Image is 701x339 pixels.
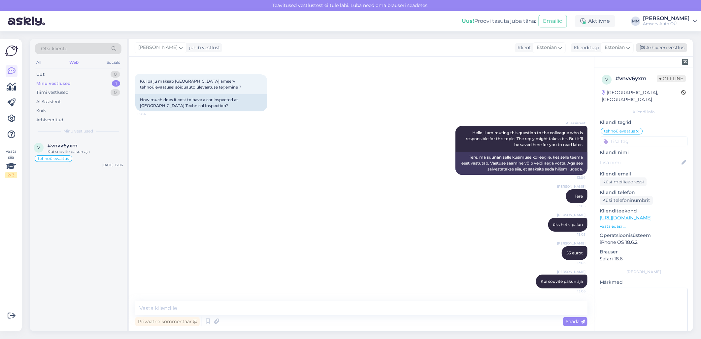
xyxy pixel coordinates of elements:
p: Brauser [600,248,688,255]
span: üks hetk, palun [553,222,583,227]
input: Lisa tag [600,136,688,146]
div: Kõik [36,107,46,114]
span: Kui soovite pakun aja [541,279,583,284]
div: How much does it cost to have a car inspected at [GEOGRAPHIC_DATA] Technical Inspection? [135,94,267,111]
div: Klient [515,44,531,51]
div: Kui soovite pakun aja [48,149,123,155]
div: Kliendi info [600,109,688,115]
span: [PERSON_NAME] [557,241,585,246]
p: Kliendi email [600,170,688,177]
div: [PERSON_NAME] [643,16,690,21]
span: 13:05 [561,260,585,265]
div: Socials [105,58,121,67]
a: [URL][DOMAIN_NAME] [600,215,651,221]
span: Offline [657,75,686,82]
input: Lisa nimi [600,159,680,166]
div: Minu vestlused [36,80,71,87]
div: Web [68,58,80,67]
span: 13:06 [561,289,585,294]
div: Privaatne kommentaar [135,317,200,326]
div: Tere, ma suunan selle küsimuse kolleegile, kes selle teema eest vastutab. Vastuse saamine võib ve... [455,152,587,175]
span: AI Assistent [561,121,585,126]
span: [PERSON_NAME] [557,269,585,274]
div: Klienditugi [571,44,599,51]
div: MM [631,17,640,26]
div: Proovi tasuta juba täna: [462,17,536,25]
img: Askly Logo [5,45,18,57]
div: [DATE] 13:06 [102,163,123,168]
div: [PERSON_NAME] [600,269,688,275]
p: Kliendi tag'id [600,119,688,126]
div: [GEOGRAPHIC_DATA], [GEOGRAPHIC_DATA] [602,89,681,103]
span: v [605,77,608,82]
div: 0 [111,71,120,78]
span: Estonian [537,44,557,51]
p: Operatsioonisüsteem [600,232,688,239]
p: Kliendi telefon [600,189,688,196]
p: Märkmed [600,279,688,286]
b: Uus! [462,18,474,24]
div: juhib vestlust [186,44,220,51]
div: Küsi telefoninumbrit [600,196,653,205]
span: [PERSON_NAME] [138,44,178,51]
div: 1 [112,80,120,87]
span: 13:05 [561,204,585,208]
span: Tere [575,194,583,199]
img: zendesk [682,59,688,65]
p: Kliendi nimi [600,149,688,156]
span: Kui palju maksab [GEOGRAPHIC_DATA] amserv tehnoülevaatusel sõiduauto ülevaatuse tegemine ? [140,79,241,90]
div: 0 [111,89,120,96]
span: v [37,145,40,150]
span: [PERSON_NAME] [557,184,585,189]
div: Küsi meiliaadressi [600,177,647,186]
div: Tiimi vestlused [36,89,69,96]
span: tehnoülevaatus [604,129,635,133]
span: Estonian [605,44,625,51]
span: 13:04 [561,175,585,180]
p: iPhone OS 18.6.2 [600,239,688,246]
div: All [35,58,43,67]
div: Arhiveeritud [36,117,63,123]
span: Minu vestlused [63,128,93,134]
div: Vaata siia [5,148,17,178]
div: Amserv Auto OÜ [643,21,690,26]
span: Hello, I am routing this question to the colleague who is responsible for this topic. The reply m... [466,130,584,147]
div: Arhiveeri vestlus [636,43,687,52]
span: Otsi kliente [41,45,67,52]
button: Emailid [539,15,567,27]
div: # vnvv6yxm [616,75,657,83]
span: [PERSON_NAME] [557,212,585,217]
span: 55 eurot [566,250,583,255]
div: Uus [36,71,45,78]
span: tehnoülevaatus [38,157,69,161]
div: 2 / 3 [5,172,17,178]
span: 13:04 [137,112,162,117]
p: Vaata edasi ... [600,223,688,229]
div: Aktiivne [575,15,615,27]
p: Klienditeekond [600,207,688,214]
span: #vnvv6yxm [48,143,78,149]
span: Saada [566,319,585,324]
p: Safari 18.6 [600,255,688,262]
a: [PERSON_NAME]Amserv Auto OÜ [643,16,697,26]
div: AI Assistent [36,98,61,105]
span: 13:05 [561,232,585,237]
